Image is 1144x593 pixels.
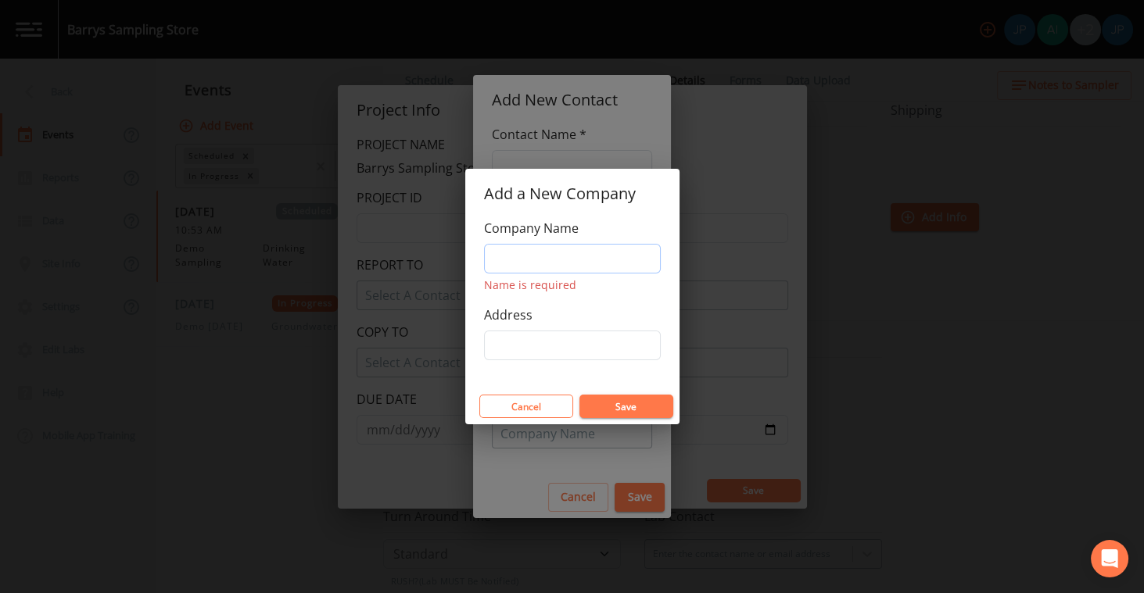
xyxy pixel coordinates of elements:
h2: Add a New Company [465,169,680,219]
label: Company Name [484,219,579,238]
button: Cancel [479,395,573,418]
span: Name is required [484,277,576,292]
label: Address [484,305,533,324]
button: Save [579,395,673,418]
div: Open Intercom Messenger [1091,540,1128,577]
